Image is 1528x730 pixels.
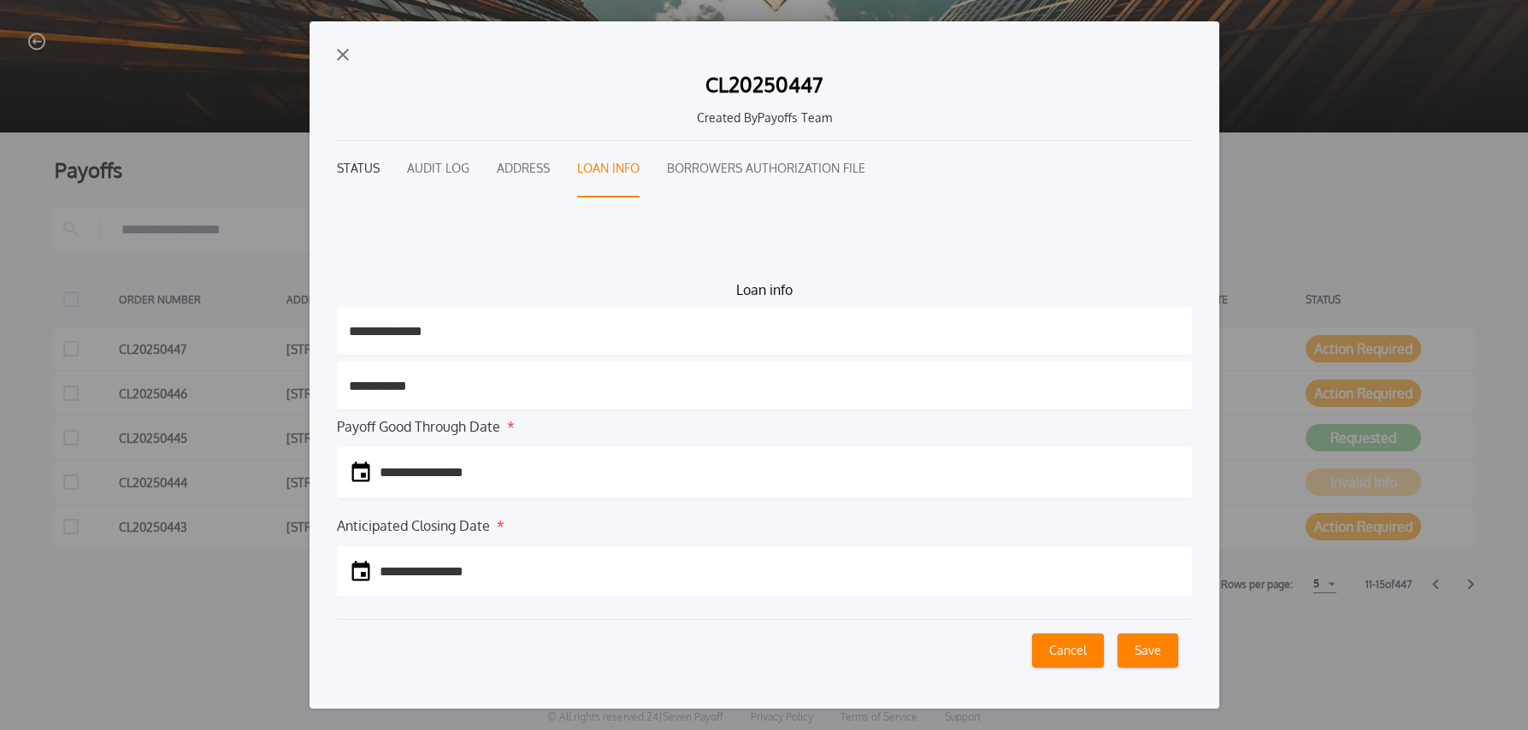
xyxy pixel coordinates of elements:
button: Loan Info [577,141,640,197]
h1: Created By Payoffs Team [351,109,1178,127]
button: Status [337,141,380,197]
label: Anticipated Closing Date [337,515,490,536]
img: exit-icon [337,49,349,61]
button: Audit Log [407,141,469,197]
h1: CL20250447 [705,74,823,95]
button: Address [497,141,550,197]
button: Save [1118,633,1178,668]
button: Borrowers Authorization File [667,141,865,197]
button: exit-iconCL20250447Created ByPayoffs TeamStatusAudit LogAddressLoan InfoBorrowers Authorization F... [310,21,1219,709]
h1: Loan info [337,280,1192,300]
label: Payoff Good Through Date [337,416,500,437]
button: Cancel [1032,633,1104,668]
